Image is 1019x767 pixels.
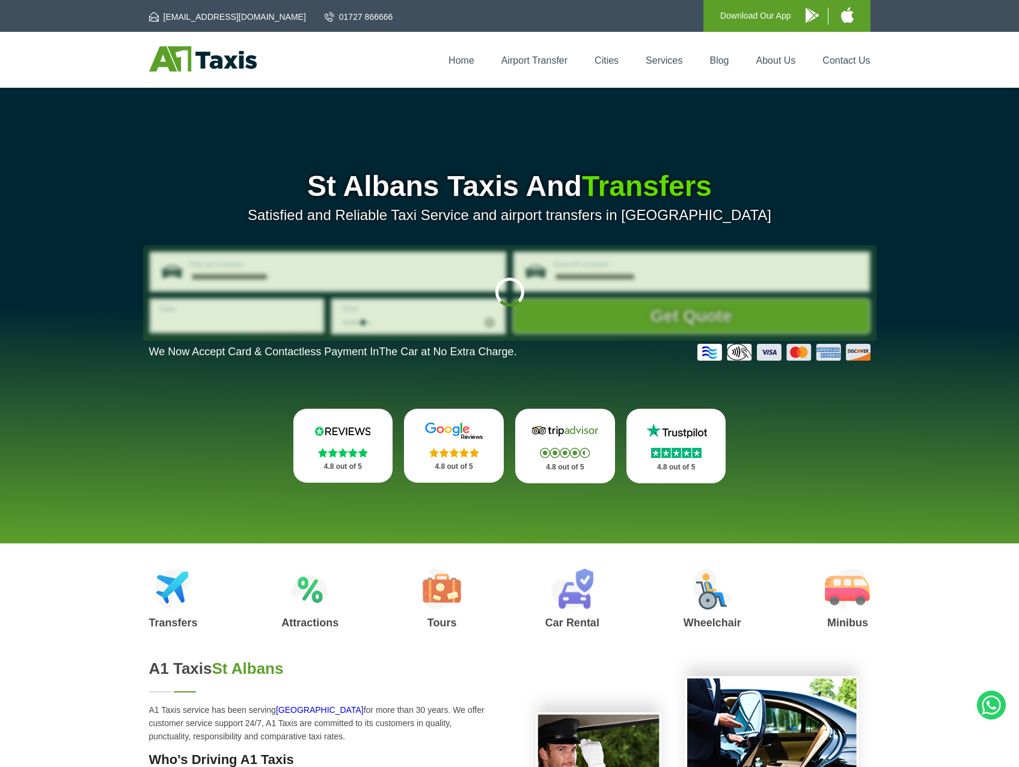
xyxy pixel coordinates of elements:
p: 4.8 out of 5 [640,460,713,475]
img: Minibus [825,569,870,610]
h3: Car Rental [545,617,599,628]
h3: Tours [423,617,461,628]
h1: St Albans Taxis And [149,172,871,201]
a: Reviews.io Stars 4.8 out of 5 [293,409,393,483]
img: Stars [318,448,368,457]
h2: A1 Taxis [149,659,495,678]
p: Download Our App [720,8,791,23]
p: Satisfied and Reliable Taxi Service and airport transfers in [GEOGRAPHIC_DATA] [149,207,871,224]
p: We Now Accept Card & Contactless Payment In [149,346,517,358]
img: Stars [540,448,590,458]
span: The Car at No Extra Charge. [379,346,516,358]
a: About Us [756,55,796,66]
h3: Transfers [149,617,198,628]
a: [EMAIL_ADDRESS][DOMAIN_NAME] [149,11,306,23]
img: Attractions [292,569,328,610]
a: Blog [709,55,729,66]
img: Tours [423,569,461,610]
img: A1 Taxis Android App [806,8,819,23]
img: A1 Taxis St Albans LTD [149,46,257,72]
a: Services [646,55,682,66]
p: A1 Taxis service has been serving for more than 30 years. We offer customer service support 24/7,... [149,703,495,743]
p: 4.8 out of 5 [307,459,380,474]
img: A1 Taxis iPhone App [841,7,854,23]
img: Credit And Debit Cards [697,344,871,361]
p: 4.8 out of 5 [528,460,602,475]
a: 01727 866666 [325,11,393,23]
a: Trustpilot Stars 4.8 out of 5 [626,409,726,483]
img: Stars [429,448,479,457]
a: Home [448,55,474,66]
p: 4.8 out of 5 [417,459,491,474]
img: Google [418,422,490,440]
h3: Attractions [281,617,338,628]
img: Airport Transfers [155,569,192,610]
span: Transfers [582,170,712,202]
a: Contact Us [822,55,870,66]
h3: Minibus [825,617,870,628]
a: Tripadvisor Stars 4.8 out of 5 [515,409,615,483]
img: Car Rental [551,569,593,610]
img: Trustpilot [640,422,712,440]
a: Google Stars 4.8 out of 5 [404,409,504,483]
img: Wheelchair [693,569,732,610]
img: Tripadvisor [529,422,601,440]
h3: Wheelchair [684,617,741,628]
span: St Albans [212,659,284,677]
a: [GEOGRAPHIC_DATA] [276,705,364,715]
a: Cities [595,55,619,66]
img: Reviews.io [307,422,379,440]
img: Stars [651,448,702,458]
a: Airport Transfer [501,55,568,66]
